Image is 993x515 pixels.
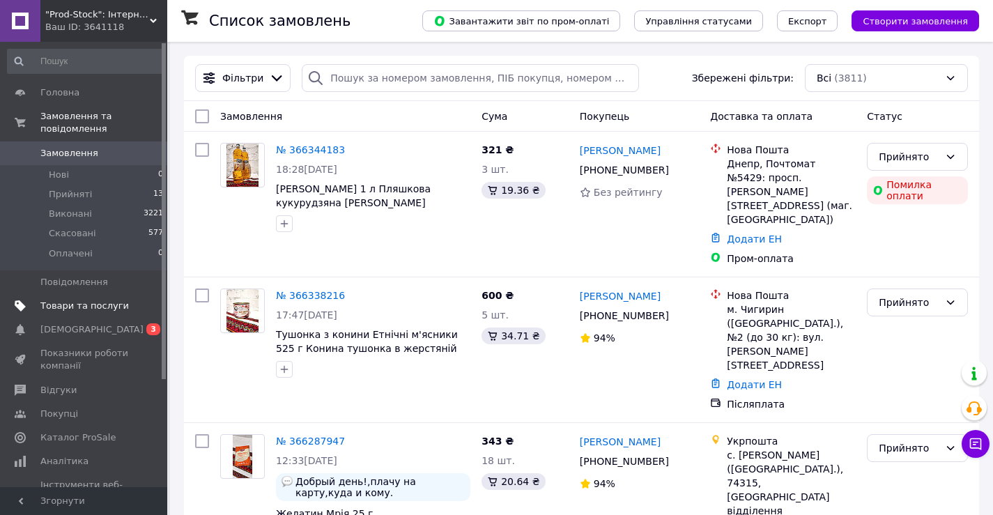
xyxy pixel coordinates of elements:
[482,290,514,301] span: 600 ₴
[158,247,163,260] span: 0
[276,183,431,222] a: [PERSON_NAME] 1 л Пляшкова кукурудзяна [PERSON_NAME] [PERSON_NAME]
[282,476,293,487] img: :speech_balloon:
[482,111,507,122] span: Cума
[158,169,163,181] span: 0
[727,252,856,266] div: Пром-оплата
[577,452,672,471] div: [PHONE_NUMBER]
[49,227,96,240] span: Скасовані
[727,379,782,390] a: Додати ЕН
[727,233,782,245] a: Додати ЕН
[692,71,794,85] span: Збережені фільтри:
[482,436,514,447] span: 343 ₴
[594,187,663,198] span: Без рейтингу
[580,144,661,157] a: [PERSON_NAME]
[40,408,78,420] span: Покупці
[40,384,77,397] span: Відгуки
[482,455,515,466] span: 18 шт.
[144,208,163,220] span: 3221
[867,176,968,204] div: Помилка оплати
[40,86,79,99] span: Головна
[727,302,856,372] div: м. Чигирин ([GEOGRAPHIC_DATA].), №2 (до 30 кг): вул. [PERSON_NAME][STREET_ADDRESS]
[220,434,265,479] a: Фото товару
[482,473,545,490] div: 20.64 ₴
[226,144,259,187] img: Фото товару
[146,323,160,335] span: 3
[40,300,129,312] span: Товари та послуги
[634,10,763,31] button: Управління статусами
[594,478,615,489] span: 94%
[727,289,856,302] div: Нова Пошта
[153,188,163,201] span: 13
[302,64,639,92] input: Пошук за номером замовлення, ПІБ покупця, номером телефону, Email, номером накладної
[45,21,167,33] div: Ваш ID: 3641118
[867,111,902,122] span: Статус
[40,479,129,504] span: Інструменти веб-майстра та SEO
[838,15,979,26] a: Створити замовлення
[40,110,167,135] span: Замовлення та повідомлення
[727,397,856,411] div: Післяплата
[148,227,163,240] span: 577
[422,10,620,31] button: Завантажити звіт по пром-оплаті
[577,306,672,325] div: [PHONE_NUMBER]
[7,49,164,74] input: Пошук
[40,147,98,160] span: Замовлення
[852,10,979,31] button: Створити замовлення
[276,455,337,466] span: 12:33[DATE]
[879,295,939,310] div: Прийнято
[276,144,345,155] a: № 366344183
[276,164,337,175] span: 18:28[DATE]
[40,276,108,289] span: Повідомлення
[49,188,92,201] span: Прийняті
[727,434,856,448] div: Укрпошта
[863,16,968,26] span: Створити замовлення
[834,72,867,84] span: (3811)
[710,111,813,122] span: Доставка та оплата
[962,430,990,458] button: Чат з покупцем
[727,157,856,226] div: Днепр, Почтомат №5429: просп. [PERSON_NAME][STREET_ADDRESS] (маг. [GEOGRAPHIC_DATA])
[45,8,150,21] span: "Prod-Stock": Інтернет-магазин продуктів харчування та господарчих товарів
[580,111,629,122] span: Покупець
[40,431,116,444] span: Каталог ProSale
[482,164,509,175] span: 3 шт.
[482,328,545,344] div: 34.71 ₴
[233,435,252,478] img: Фото товару
[49,169,69,181] span: Нові
[433,15,609,27] span: Завантажити звіт по пром-оплаті
[276,329,465,368] a: Тушонка з конини Етнічні м'ясники 525 г Конина тушонка в жерстяній банці Натуральна тушонка з конини
[276,309,337,321] span: 17:47[DATE]
[482,144,514,155] span: 321 ₴
[482,182,545,199] div: 19.36 ₴
[209,13,351,29] h1: Список замовлень
[777,10,838,31] button: Експорт
[482,309,509,321] span: 5 шт.
[226,289,259,332] img: Фото товару
[220,111,282,122] span: Замовлення
[220,143,265,187] a: Фото товару
[40,347,129,372] span: Показники роботи компанії
[40,323,144,336] span: [DEMOGRAPHIC_DATA]
[577,160,672,180] div: [PHONE_NUMBER]
[220,289,265,333] a: Фото товару
[580,289,661,303] a: [PERSON_NAME]
[817,71,831,85] span: Всі
[40,455,88,468] span: Аналітика
[879,440,939,456] div: Прийнято
[727,143,856,157] div: Нова Пошта
[276,290,345,301] a: № 366338216
[788,16,827,26] span: Експорт
[295,476,465,498] span: Добрый день!,плачу на карту,куда и кому.
[49,208,92,220] span: Виконані
[49,247,93,260] span: Оплачені
[222,71,263,85] span: Фільтри
[879,149,939,164] div: Прийнято
[645,16,752,26] span: Управління статусами
[594,332,615,344] span: 94%
[580,435,661,449] a: [PERSON_NAME]
[276,436,345,447] a: № 366287947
